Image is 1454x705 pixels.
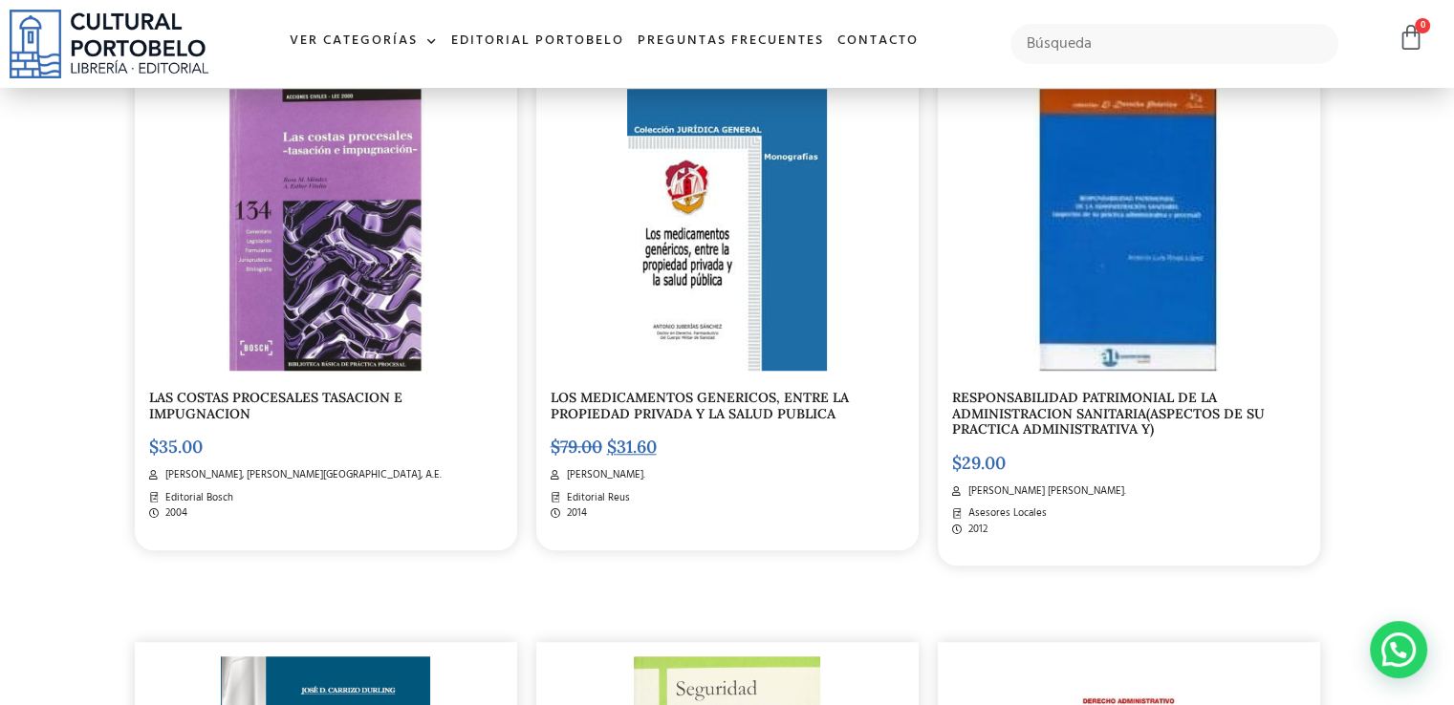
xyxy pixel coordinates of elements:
[161,467,442,483] span: [PERSON_NAME], [PERSON_NAME][GEOGRAPHIC_DATA], A.E.
[952,452,1006,474] bdi: 29.00
[607,436,657,458] bdi: 31.60
[184,89,467,371] img: las_costas_procesales-2.jpg
[1370,621,1427,678] div: Contactar por WhatsApp
[952,389,1265,438] a: RESPONSABILIDAD PATRIMONIAL DE LA ADMINISTRACION SANITARIA(ASPECTOS DE SU PRACTICA ADMINISTRATIVA Y)
[562,467,645,483] span: [PERSON_NAME].
[952,452,962,474] span: $
[631,21,831,62] a: Preguntas frecuentes
[551,436,602,458] bdi: 79.00
[627,89,827,371] img: los_medicamentos-1.jpg
[149,436,159,458] span: $
[964,483,1126,500] span: [PERSON_NAME] [PERSON_NAME].
[161,490,233,506] span: Editorial Bosch
[562,505,587,522] span: 2014
[445,21,631,62] a: Editorial Portobelo
[283,21,445,62] a: Ver Categorías
[551,436,560,458] span: $
[964,505,1047,522] span: Asesores Locales
[551,389,849,422] a: LOS MEDICAMENTOS GENERICOS, ENTRE LA PROPIEDAD PRIVADA Y LA SALUD PUBLICA
[562,490,630,506] span: Editorial Reus
[149,436,203,458] bdi: 35.00
[1398,24,1424,52] a: 0
[149,389,402,422] a: LAS COSTAS PROCESALES TASACION E IMPUGNACION
[161,505,187,522] span: 2004
[987,89,1270,371] img: responsabilidad-patrimonial-de-la-administracion-sanitaria-aspectos-de-su-practica-administrativa...
[1415,18,1430,33] span: 0
[1010,24,1338,64] input: Búsqueda
[964,522,987,538] span: 2012
[607,436,617,458] span: $
[831,21,925,62] a: Contacto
